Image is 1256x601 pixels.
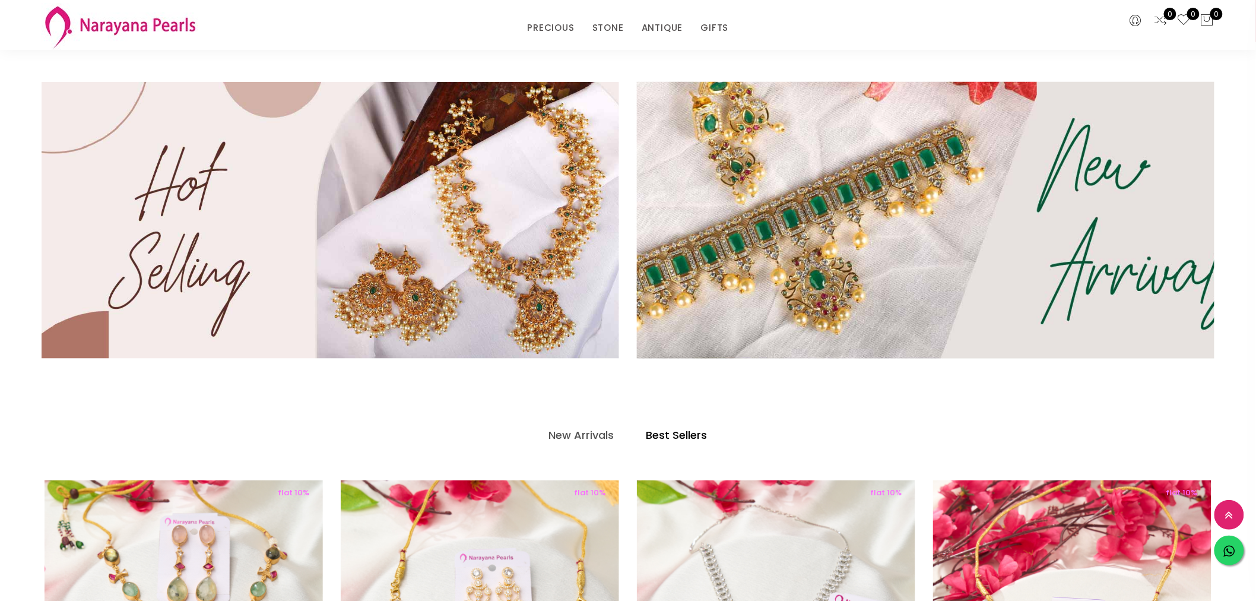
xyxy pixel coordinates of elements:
[567,488,612,499] span: flat 10%
[864,488,908,499] span: flat 10%
[1177,13,1191,29] a: 0
[527,19,574,37] a: PRECIOUS
[549,429,614,443] h4: New Arrivals
[1160,488,1204,499] span: flat 10%
[1154,13,1168,29] a: 0
[701,19,729,37] a: GIFTS
[1200,13,1214,29] button: 0
[271,488,316,499] span: flat 10%
[592,19,624,37] a: STONE
[1210,8,1223,20] span: 0
[1187,8,1200,20] span: 0
[646,429,708,443] h4: Best Sellers
[642,19,683,37] a: ANTIQUE
[1164,8,1176,20] span: 0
